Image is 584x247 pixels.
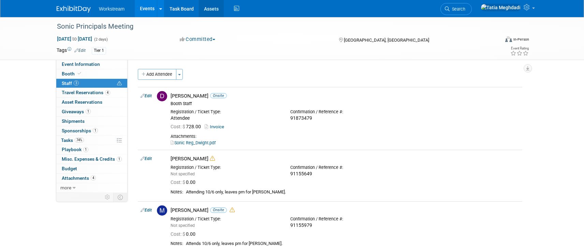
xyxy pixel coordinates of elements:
span: Attachments [62,175,96,181]
span: Onsite [210,207,227,213]
span: [DATE] [DATE] [57,36,92,42]
div: [PERSON_NAME] [171,207,520,214]
div: Registration / Ticket Type: [171,216,280,222]
a: Search [440,3,472,15]
div: Attachments: [171,134,520,139]
a: Misc. Expenses & Credits1 [56,155,127,164]
div: In-Person [513,37,529,42]
span: Potential Scheduling Conflict -- at least one attendee is tagged in another overlapping event. [117,81,122,87]
div: [PERSON_NAME] [171,156,520,162]
a: Booth [56,69,127,78]
a: Edit [141,156,152,161]
span: Travel Reservations [62,90,110,95]
div: 91155979 [290,222,400,229]
span: Misc. Expenses & Credits [62,156,122,162]
a: Edit [141,93,152,98]
div: 91155649 [290,171,400,177]
a: Invoice [205,124,227,129]
span: [GEOGRAPHIC_DATA], [GEOGRAPHIC_DATA] [344,38,429,43]
div: Attendee [171,115,280,121]
span: Not specified [171,223,195,228]
div: Registration / Ticket Type: [171,165,280,170]
div: Registration / Ticket Type: [171,109,280,115]
div: Confirmation / Reference #: [290,165,400,170]
a: Giveaways1 [56,107,127,116]
span: Cost: $ [171,231,186,237]
span: (2 days) [93,37,108,42]
span: 0.00 [171,179,198,185]
div: Confirmation / Reference #: [290,109,400,115]
span: Not specified [171,172,195,176]
span: 728.00 [171,124,204,129]
span: 1 [86,109,91,114]
img: M.jpg [157,205,167,216]
div: Event Format [459,35,529,46]
a: Edit [141,208,152,213]
img: Tatia Meghdadi [481,4,521,11]
span: 1 [117,157,122,162]
span: 3 [74,81,79,86]
span: Cost: $ [171,179,186,185]
span: to [71,36,78,42]
span: Cost: $ [171,124,186,129]
span: Booth [62,71,83,76]
td: Toggle Event Tabs [114,193,128,202]
span: more [60,185,71,190]
a: Attachments4 [56,174,127,183]
i: Booth reservation complete [78,72,81,75]
div: [PERSON_NAME] [171,93,520,99]
div: Sonic Principals Meeting [55,20,489,33]
span: Event Information [62,61,100,67]
span: 1 [83,147,88,152]
div: Event Rating [510,47,529,50]
i: Double-book Warning! [210,156,215,161]
button: Committed [177,36,218,43]
img: Format-Inperson.png [505,37,512,42]
button: Add Attendee [138,69,176,80]
a: Event Information [56,60,127,69]
a: Sonic Reg_Dwight.pdf [171,140,216,145]
td: Tags [57,47,86,55]
span: Asset Reservations [62,99,102,105]
span: Giveaways [62,109,91,114]
td: Personalize Event Tab Strip [102,193,114,202]
div: Notes: [171,241,183,246]
div: 91873479 [290,115,400,121]
span: Search [450,6,465,12]
i: Double-book Warning! [230,207,235,213]
img: D.jpg [157,91,167,101]
a: Shipments [56,117,127,126]
div: Notes: [171,189,183,195]
span: Workstream [99,6,125,12]
span: Staff [62,81,79,86]
span: Playbook [62,147,88,152]
a: Travel Reservations4 [56,88,127,97]
a: Sponsorships1 [56,126,127,135]
a: Budget [56,164,127,173]
a: Asset Reservations [56,98,127,107]
a: more [56,183,127,192]
span: 4 [91,175,96,180]
span: Sponsorships [62,128,98,133]
div: Attending 10/6 only, leaves pm for [PERSON_NAME]. [186,189,520,195]
img: ExhibitDay [57,6,91,13]
div: Attends 10/6 only, leaves pm for [PERSON_NAME]. [186,241,520,247]
span: Onsite [210,93,227,98]
span: 1 [93,128,98,133]
a: Staff3 [56,79,127,88]
span: 4 [105,90,110,95]
span: Budget [62,166,77,171]
span: 74% [75,137,84,143]
span: Tasks [61,137,84,143]
span: 0.00 [171,231,198,237]
div: Tier 1 [92,47,106,54]
a: Tasks74% [56,136,127,145]
a: Playbook1 [56,145,127,154]
a: Edit [74,48,86,53]
div: Confirmation / Reference #: [290,216,400,222]
span: Shipments [62,118,85,124]
div: Booth Staff [171,101,520,106]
